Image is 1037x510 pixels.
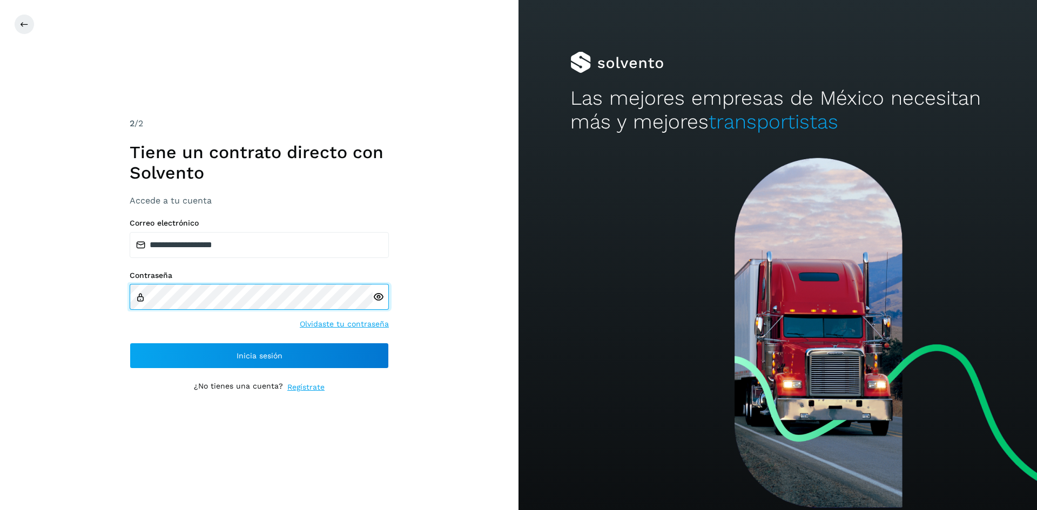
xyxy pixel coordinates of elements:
[130,219,389,228] label: Correo electrónico
[570,86,985,134] h2: Las mejores empresas de México necesitan más y mejores
[300,318,389,330] a: Olvidaste tu contraseña
[194,382,283,393] p: ¿No tienes una cuenta?
[237,352,282,359] span: Inicia sesión
[287,382,325,393] a: Regístrate
[130,142,389,183] h1: Tiene un contrato directo con Solvento
[130,117,389,130] div: /2
[130,343,389,369] button: Inicia sesión
[130,195,389,206] h3: Accede a tu cuenta
[130,271,389,280] label: Contraseña
[130,118,134,128] span: 2
[709,110,838,133] span: transportistas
